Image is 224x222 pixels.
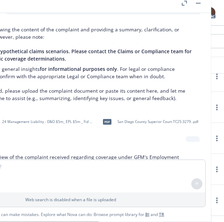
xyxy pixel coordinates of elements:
[145,211,149,217] a: BI
[159,211,164,217] a: TR
[2,119,94,124] span: 24 Management Liability - D&O $5m_ EPL $5m _ Fid $2m Policy.pdf
[103,119,111,124] span: pdf
[117,119,198,124] span: San Diego County Superior Court-TC25-3279..pdf
[213,196,221,205] a: more
[213,134,221,143] a: more
[213,72,221,81] a: more
[213,103,221,112] a: more
[40,66,117,72] span: for informational purposes only
[98,113,200,131] div: pdfSan Diego County Superior Court-TC25-3279..pdf
[213,165,221,174] a: more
